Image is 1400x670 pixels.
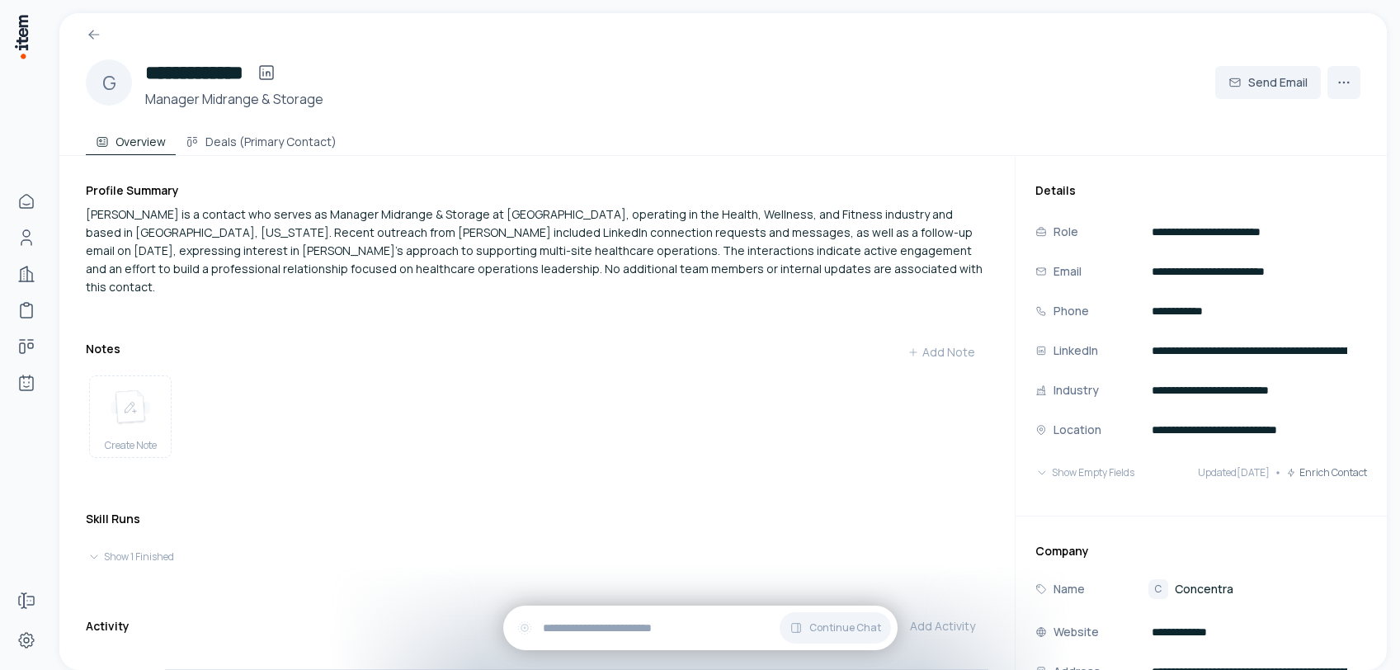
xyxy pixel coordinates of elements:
[1054,223,1078,241] p: Role
[86,59,132,106] div: G
[1327,66,1360,99] button: More actions
[897,610,988,643] button: Add Activity
[86,182,988,199] h3: Profile Summary
[1198,466,1270,479] span: Updated [DATE]
[86,122,176,155] button: Overview
[87,545,987,569] button: Show 1 Finished
[1054,302,1089,320] p: Phone
[176,122,346,155] button: Deals (Primary Contact)
[1054,421,1101,439] p: Location
[86,618,130,635] h3: Activity
[1054,580,1085,598] p: Name
[10,257,43,290] a: Companies
[1035,182,1367,199] h3: Details
[894,336,988,369] button: Add Note
[1175,581,1233,597] span: Concentra
[1054,381,1099,399] p: Industry
[105,439,157,452] span: Create Note
[89,375,172,458] button: create noteCreate Note
[1215,66,1321,99] button: Send Email
[86,205,988,296] div: [PERSON_NAME] is a contact who serves as Manager Midrange & Storage at [GEOGRAPHIC_DATA], operati...
[1148,579,1233,599] a: CConcentra
[86,341,120,357] h3: Notes
[10,294,43,327] a: implementations
[1054,262,1082,281] p: Email
[1286,456,1367,489] button: Enrich Contact
[13,13,30,60] img: Item Brain Logo
[145,89,323,109] h3: Manager Midrange & Storage
[10,330,43,363] a: deals
[10,221,43,254] a: Contacts
[10,584,43,617] a: Forms
[1035,543,1367,559] h3: Company
[907,344,975,361] div: Add Note
[111,389,150,426] img: create note
[1054,623,1099,641] p: Website
[809,621,881,635] span: Continue Chat
[780,612,891,644] button: Continue Chat
[1248,74,1308,91] span: Send Email
[10,624,43,657] a: Settings
[1035,456,1134,489] button: Show Empty Fields
[10,185,43,218] a: Home
[1148,579,1168,599] div: C
[10,366,43,399] a: Agents
[86,511,988,527] h3: Skill Runs
[503,606,898,650] div: Continue Chat
[1054,342,1098,360] p: LinkedIn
